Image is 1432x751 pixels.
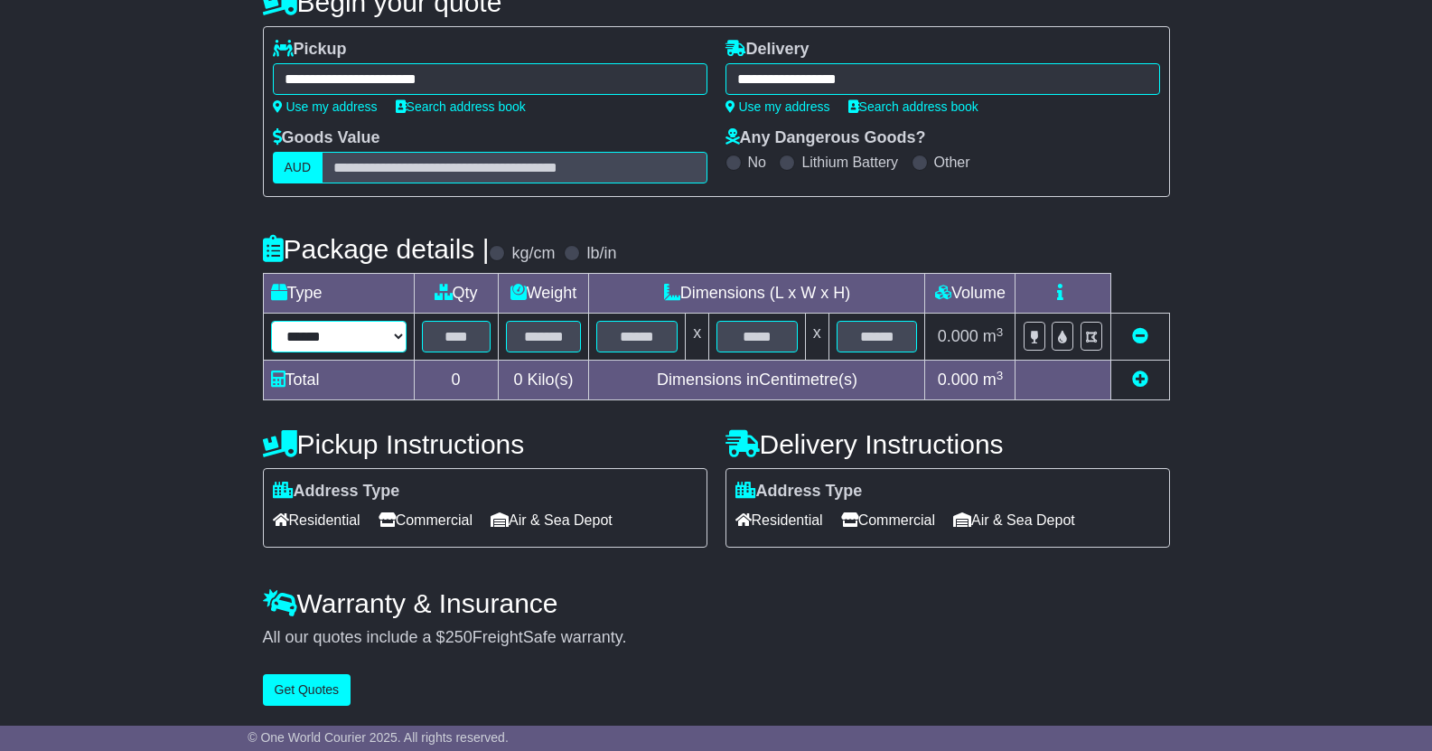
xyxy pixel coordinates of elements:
td: Volume [925,274,1016,314]
h4: Package details | [263,234,490,264]
span: 0.000 [938,327,978,345]
span: 0.000 [938,371,978,389]
label: Pickup [273,40,347,60]
td: Dimensions (L x W x H) [589,274,925,314]
div: All our quotes include a $ FreightSafe warranty. [263,628,1170,648]
td: x [686,314,709,361]
h4: Warranty & Insurance [263,588,1170,618]
td: Dimensions in Centimetre(s) [589,361,925,400]
a: Add new item [1132,371,1148,389]
span: Commercial [379,506,473,534]
h4: Pickup Instructions [263,429,707,459]
a: Search address book [396,99,526,114]
label: No [748,154,766,171]
span: Air & Sea Depot [491,506,613,534]
label: Address Type [735,482,863,502]
sup: 3 [997,369,1004,382]
a: Use my address [273,99,378,114]
label: Address Type [273,482,400,502]
td: Type [263,274,414,314]
a: Search address book [848,99,978,114]
td: 0 [414,361,498,400]
label: Delivery [725,40,810,60]
span: Residential [273,506,360,534]
td: Total [263,361,414,400]
label: Lithium Battery [801,154,898,171]
a: Remove this item [1132,327,1148,345]
td: Qty [414,274,498,314]
label: Other [934,154,970,171]
button: Get Quotes [263,674,351,706]
label: Goods Value [273,128,380,148]
span: Residential [735,506,823,534]
span: © One World Courier 2025. All rights reserved. [248,730,509,745]
td: Weight [498,274,589,314]
td: x [805,314,828,361]
sup: 3 [997,325,1004,339]
span: 250 [445,628,473,646]
span: m [983,371,1004,389]
label: lb/in [586,244,616,264]
label: AUD [273,152,323,183]
td: Kilo(s) [498,361,589,400]
label: Any Dangerous Goods? [725,128,926,148]
span: Air & Sea Depot [953,506,1075,534]
span: Commercial [841,506,935,534]
span: 0 [513,371,522,389]
a: Use my address [725,99,830,114]
span: m [983,327,1004,345]
h4: Delivery Instructions [725,429,1170,459]
label: kg/cm [511,244,555,264]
